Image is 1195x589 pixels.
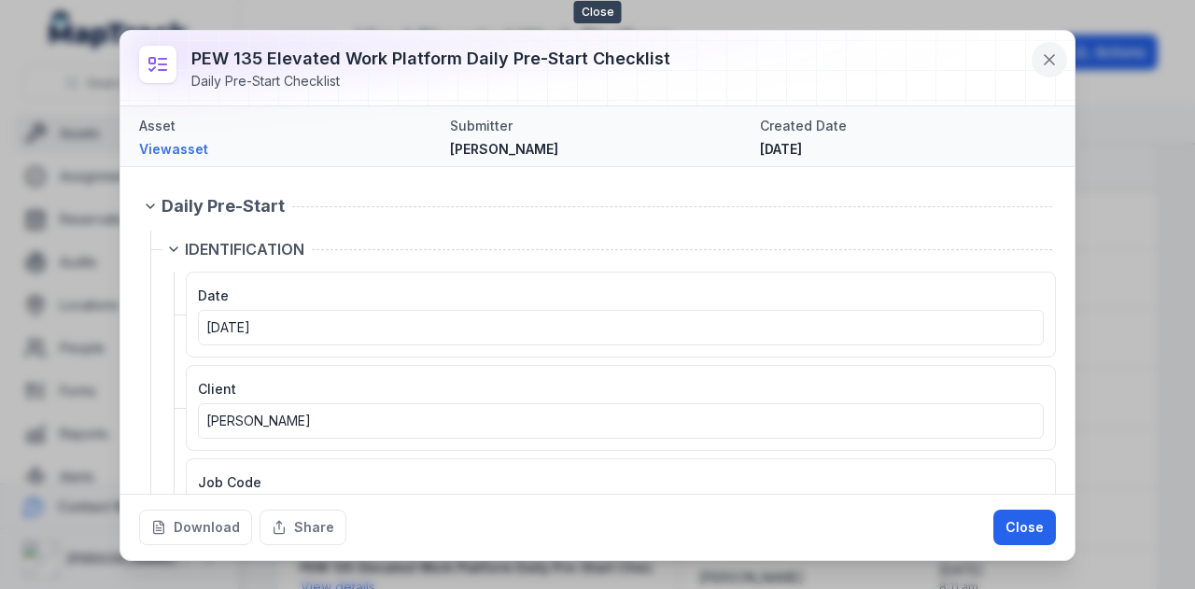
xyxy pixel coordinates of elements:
span: IDENTIFICATION [185,238,304,260]
span: Job Code [198,474,261,490]
span: Date [198,287,229,303]
span: Daily Pre-Start [162,193,285,219]
time: 25/08/2025, 7:36:55 am [760,141,802,157]
h3: PEW 135 Elevated Work Platform Daily Pre-Start Checklist [191,46,670,72]
time: 25/08/2025, 12:00:00 am [206,319,250,335]
span: Client [198,381,236,397]
button: Download [139,510,252,545]
span: [DATE] [760,141,802,157]
span: Asset [139,118,176,133]
button: Share [260,510,346,545]
span: Created Date [760,118,847,133]
span: [PERSON_NAME] [450,141,558,157]
button: Close [993,510,1056,545]
span: Close [574,1,622,23]
div: Daily Pre-Start Checklist [191,72,670,91]
span: Submitter [450,118,513,133]
a: Viewasset [139,140,435,159]
span: [PERSON_NAME] [206,413,311,428]
span: [DATE] [206,319,250,335]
